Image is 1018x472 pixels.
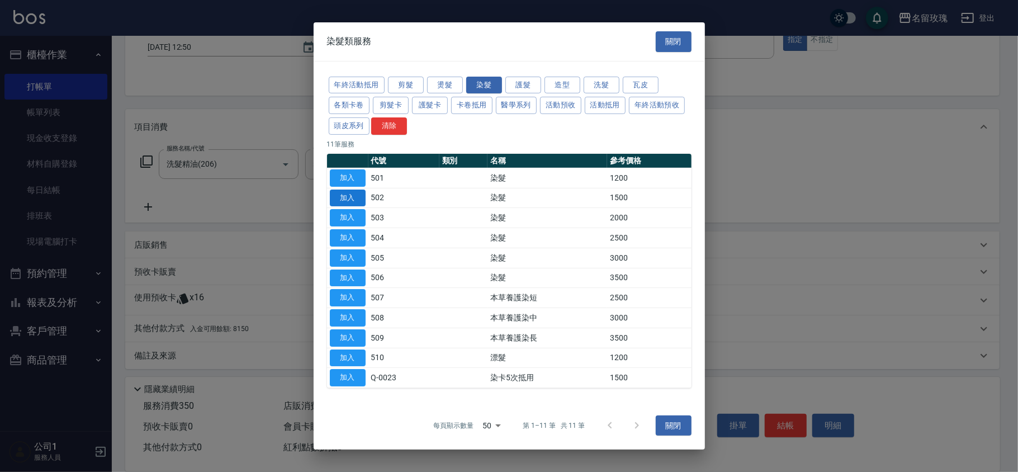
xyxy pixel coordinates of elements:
th: 參考價格 [607,154,691,168]
div: 50 [478,410,505,441]
button: 加入 [330,349,366,366]
td: 3500 [607,268,691,288]
button: 年終活動預收 [629,97,685,114]
button: 瓦皮 [623,76,659,93]
button: 剪髮 [388,76,424,93]
p: 每頁顯示數量 [433,421,474,431]
button: 關閉 [656,416,692,436]
th: 類別 [439,154,488,168]
td: 染髮 [487,268,607,288]
button: 燙髮 [427,76,463,93]
p: 第 1–11 筆 共 11 筆 [523,421,585,431]
td: 2500 [607,288,691,308]
td: 509 [368,328,439,348]
td: 染髮 [487,188,607,208]
button: 清除 [371,117,407,135]
td: 508 [368,308,439,328]
button: 活動抵用 [585,97,626,114]
button: 關閉 [656,31,692,52]
button: 年終活動抵用 [329,76,385,93]
button: 洗髮 [584,76,619,93]
button: 醫學系列 [496,97,537,114]
td: 本草養護染短 [487,288,607,308]
td: 502 [368,188,439,208]
td: 3500 [607,328,691,348]
td: 染髮 [487,208,607,228]
td: 501 [368,168,439,188]
button: 染髮 [466,76,502,93]
td: 染卡5次抵用 [487,368,607,388]
th: 名稱 [487,154,607,168]
td: 504 [368,228,439,248]
td: 本草養護染長 [487,328,607,348]
td: 1200 [607,168,691,188]
p: 11 筆服務 [327,139,692,149]
button: 各類卡卷 [329,97,370,114]
td: 503 [368,208,439,228]
button: 加入 [330,289,366,306]
button: 加入 [330,189,366,206]
button: 加入 [330,249,366,267]
td: Q-0023 [368,368,439,388]
button: 卡卷抵用 [451,97,493,114]
td: 3000 [607,308,691,328]
button: 剪髮卡 [373,97,409,114]
button: 活動預收 [540,97,581,114]
td: 本草養護染中 [487,308,607,328]
button: 護髮 [505,76,541,93]
td: 1200 [607,348,691,368]
td: 1500 [607,368,691,388]
span: 染髮類服務 [327,36,372,47]
button: 加入 [330,169,366,187]
td: 染髮 [487,228,607,248]
button: 加入 [330,369,366,386]
td: 505 [368,248,439,268]
td: 染髮 [487,248,607,268]
td: 3000 [607,248,691,268]
button: 加入 [330,309,366,327]
td: 506 [368,268,439,288]
button: 加入 [330,329,366,347]
td: 1500 [607,188,691,208]
button: 造型 [544,76,580,93]
td: 2000 [607,208,691,228]
td: 507 [368,288,439,308]
td: 漂髮 [487,348,607,368]
td: 2500 [607,228,691,248]
button: 護髮卡 [412,97,448,114]
td: 510 [368,348,439,368]
button: 加入 [330,209,366,226]
button: 加入 [330,229,366,247]
button: 加入 [330,269,366,286]
button: 頭皮系列 [329,117,370,135]
td: 染髮 [487,168,607,188]
th: 代號 [368,154,439,168]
